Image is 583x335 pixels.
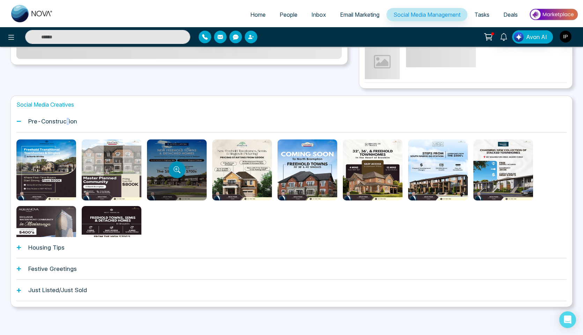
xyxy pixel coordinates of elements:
a: Home [243,8,273,21]
a: Tasks [467,8,496,21]
span: People [280,11,297,18]
a: Email Marketing [333,8,386,21]
a: Inbox [304,8,333,21]
a: Deals [496,8,525,21]
h1: Housing Tips [28,244,65,251]
img: User Avatar [560,31,571,43]
span: Avon AI [526,33,547,41]
a: People [273,8,304,21]
h1: Just Listed/Just Sold [28,287,87,294]
span: Home [250,11,266,18]
div: Open Intercom Messenger [559,311,576,328]
button: Avon AI [512,30,553,44]
h1: Pre-Construction [28,118,77,125]
span: Tasks [474,11,489,18]
a: Social Media Management [386,8,467,21]
h1: Social Media Creatives [16,101,567,108]
button: Preview template [169,161,185,178]
span: Deals [503,11,518,18]
span: Inbox [311,11,326,18]
span: Social Media Management [393,11,460,18]
h1: Festive Greetings [28,265,77,272]
img: Lead Flow [514,32,524,42]
span: Email Marketing [340,11,379,18]
img: Nova CRM Logo [11,5,53,22]
img: Market-place.gif [528,7,579,22]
